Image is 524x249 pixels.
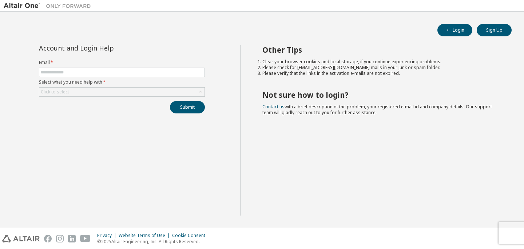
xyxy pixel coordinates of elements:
[262,71,499,76] li: Please verify that the links in the activation e-mails are not expired.
[477,24,512,36] button: Sign Up
[172,233,210,238] div: Cookie Consent
[262,104,492,116] span: with a brief description of the problem, your registered e-mail id and company details. Our suppo...
[97,233,119,238] div: Privacy
[437,24,472,36] button: Login
[262,90,499,100] h2: Not sure how to login?
[262,65,499,71] li: Please check for [EMAIL_ADDRESS][DOMAIN_NAME] mails in your junk or spam folder.
[97,238,210,245] p: © 2025 Altair Engineering, Inc. All Rights Reserved.
[80,235,91,242] img: youtube.svg
[2,235,40,242] img: altair_logo.svg
[4,2,95,9] img: Altair One
[39,88,205,96] div: Click to select
[56,235,64,242] img: instagram.svg
[39,60,205,65] label: Email
[119,233,172,238] div: Website Terms of Use
[262,104,285,110] a: Contact us
[39,45,172,51] div: Account and Login Help
[262,59,499,65] li: Clear your browser cookies and local storage, if you continue experiencing problems.
[68,235,76,242] img: linkedin.svg
[44,235,52,242] img: facebook.svg
[170,101,205,113] button: Submit
[39,79,205,85] label: Select what you need help with
[262,45,499,55] h2: Other Tips
[41,89,69,95] div: Click to select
